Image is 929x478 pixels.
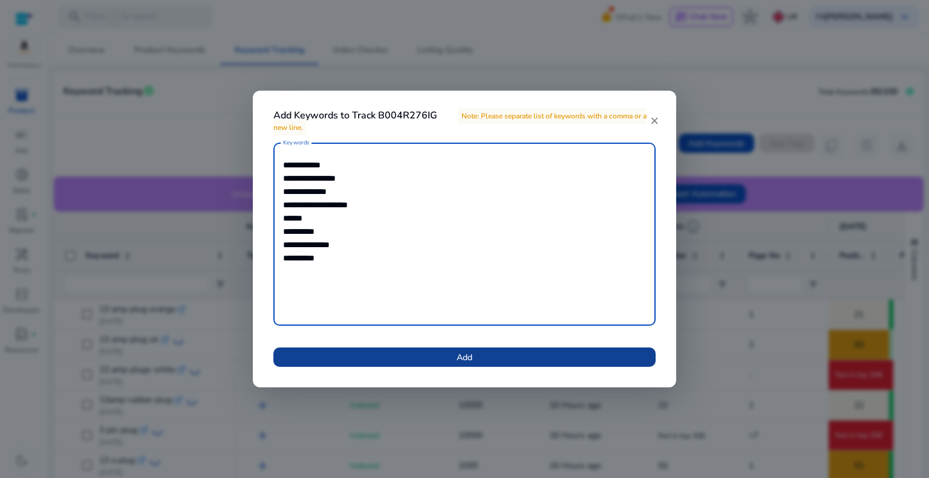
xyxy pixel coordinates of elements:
[283,139,310,147] mat-label: Keywords
[273,347,656,367] button: Add
[457,351,472,364] span: Add
[273,108,647,135] span: Note: Please separate list of keywords with a comma or a new line.
[649,115,659,126] mat-icon: close
[273,110,649,133] h4: Add Keywords to Track B004R276IG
